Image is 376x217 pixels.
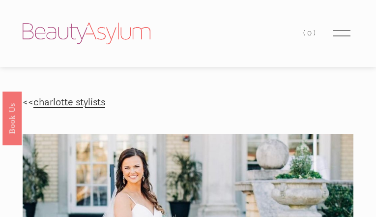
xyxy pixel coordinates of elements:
[2,91,22,145] a: Book Us
[33,96,105,108] a: charlotte stylists
[314,29,318,37] span: )
[307,29,314,37] span: 0
[23,23,150,44] img: Beauty Asylum | Bridal Hair &amp; Makeup Charlotte &amp; Atlanta
[303,27,317,40] a: 0 items in cart
[303,29,307,37] span: (
[23,94,353,111] p: <<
